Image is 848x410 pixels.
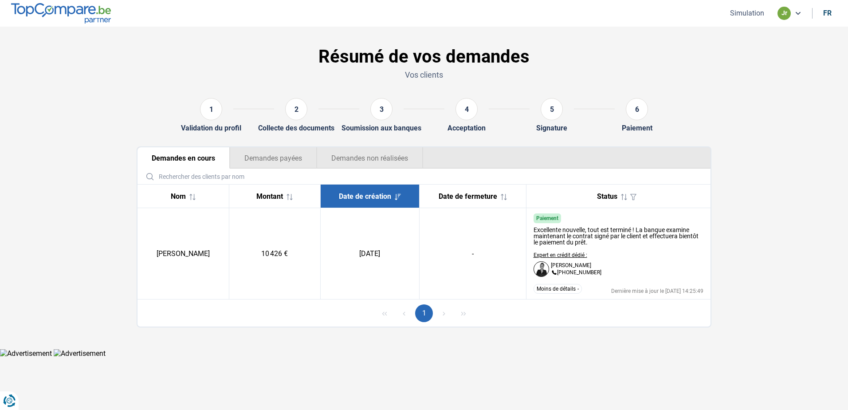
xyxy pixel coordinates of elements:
[317,147,423,169] button: Demandes non réalisées
[534,227,704,245] div: Excellente nouvelle, tout est terminé ! La banque examine maintenant le contrat signé par le clie...
[137,147,230,169] button: Demandes en cours
[342,124,421,132] div: Soumission aux banques
[370,98,393,120] div: 3
[419,208,526,300] td: -
[777,7,791,20] div: jr
[626,98,648,120] div: 6
[448,124,486,132] div: Acceptation
[823,9,832,17] div: fr
[727,8,767,18] button: Simulation
[415,304,433,322] button: Page 1
[230,147,317,169] button: Demandes payées
[339,192,391,201] span: Date de création
[597,192,617,201] span: Status
[137,69,711,80] p: Vos clients
[256,192,283,201] span: Montant
[534,261,549,277] img: Dafina Haziri
[200,98,222,120] div: 1
[536,124,567,132] div: Signature
[455,98,478,120] div: 4
[536,215,558,221] span: Paiement
[141,169,707,184] input: Rechercher des clients par nom
[258,124,334,132] div: Collecte des documents
[439,192,497,201] span: Date de fermeture
[551,270,601,276] p: [PHONE_NUMBER]
[551,270,557,276] img: +3228860076
[551,263,591,268] p: [PERSON_NAME]
[435,304,453,322] button: Next Page
[376,304,393,322] button: First Page
[137,208,229,300] td: [PERSON_NAME]
[54,349,106,358] img: Advertisement
[285,98,307,120] div: 2
[11,3,111,23] img: TopCompare.be
[534,284,582,294] button: Moins de détails
[622,124,652,132] div: Paiement
[395,304,413,322] button: Previous Page
[137,46,711,67] h1: Résumé de vos demandes
[541,98,563,120] div: 5
[320,208,419,300] td: [DATE]
[181,124,241,132] div: Validation du profil
[455,304,472,322] button: Last Page
[611,288,703,294] div: Dernière mise à jour le [DATE] 14:25:49
[229,208,320,300] td: 10 426 €
[534,252,601,258] p: Expert en crédit dédié :
[171,192,186,201] span: Nom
